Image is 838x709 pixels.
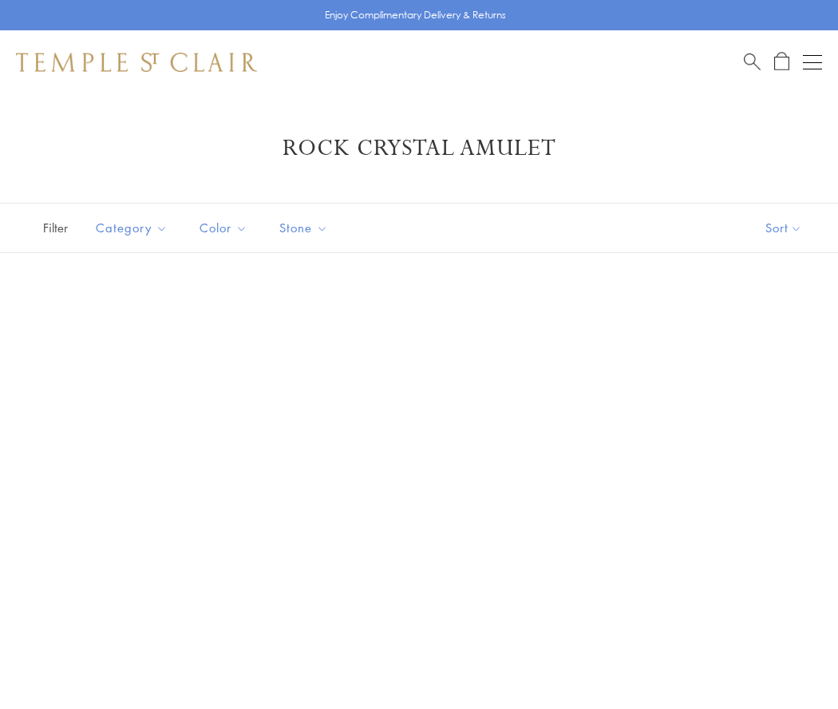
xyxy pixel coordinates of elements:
[267,210,340,246] button: Stone
[84,210,180,246] button: Category
[88,218,180,238] span: Category
[744,52,761,72] a: Search
[188,210,259,246] button: Color
[729,204,838,252] button: Show sort by
[16,53,257,72] img: Temple St. Clair
[271,218,340,238] span: Stone
[192,218,259,238] span: Color
[803,53,822,72] button: Open navigation
[325,7,506,23] p: Enjoy Complimentary Delivery & Returns
[774,52,789,72] a: Open Shopping Bag
[40,134,798,163] h1: Rock Crystal Amulet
